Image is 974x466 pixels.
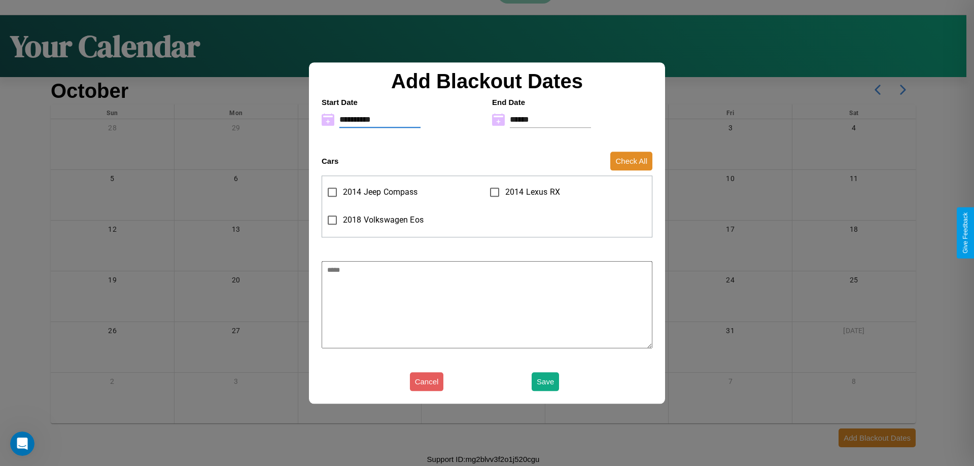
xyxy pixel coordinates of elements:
[322,98,482,106] h4: Start Date
[492,98,652,106] h4: End Date
[343,186,418,198] span: 2014 Jeep Compass
[610,152,652,170] button: Check All
[10,432,34,456] iframe: Intercom live chat
[505,186,560,198] span: 2014 Lexus RX
[343,214,424,226] span: 2018 Volkswagen Eos
[532,372,559,391] button: Save
[962,212,969,254] div: Give Feedback
[322,157,338,165] h4: Cars
[317,70,657,93] h2: Add Blackout Dates
[410,372,444,391] button: Cancel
